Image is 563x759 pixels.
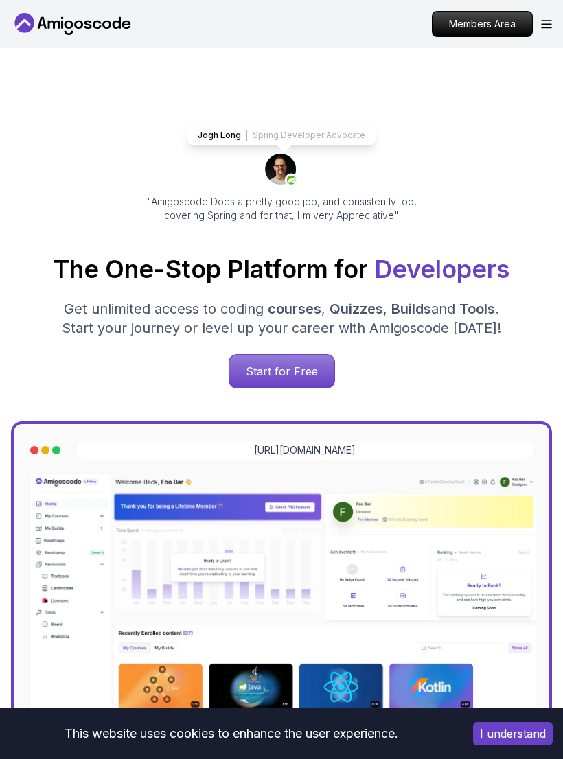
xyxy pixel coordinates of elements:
[128,195,435,222] p: "Amigoscode Does a pretty good job, and consistently too, covering Spring and for that, I'm very ...
[229,354,335,388] a: Start for Free
[330,301,383,317] span: Quizzes
[253,130,365,141] p: Spring Developer Advocate
[10,719,452,749] div: This website uses cookies to enhance the user experience.
[391,301,431,317] span: Builds
[473,722,553,745] button: Accept cookies
[265,154,298,187] img: josh long
[432,11,533,37] a: Members Area
[374,254,509,284] span: Developers
[268,301,321,317] span: courses
[198,130,241,141] p: Jogh Long
[11,255,552,283] h1: The One-Stop Platform for
[254,443,356,457] a: [URL][DOMAIN_NAME]
[229,355,334,388] p: Start for Free
[51,299,512,338] p: Get unlimited access to coding , , and . Start your journey or level up your career with Amigosco...
[459,301,495,317] span: Tools
[541,20,552,29] button: Open Menu
[433,12,532,36] p: Members Area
